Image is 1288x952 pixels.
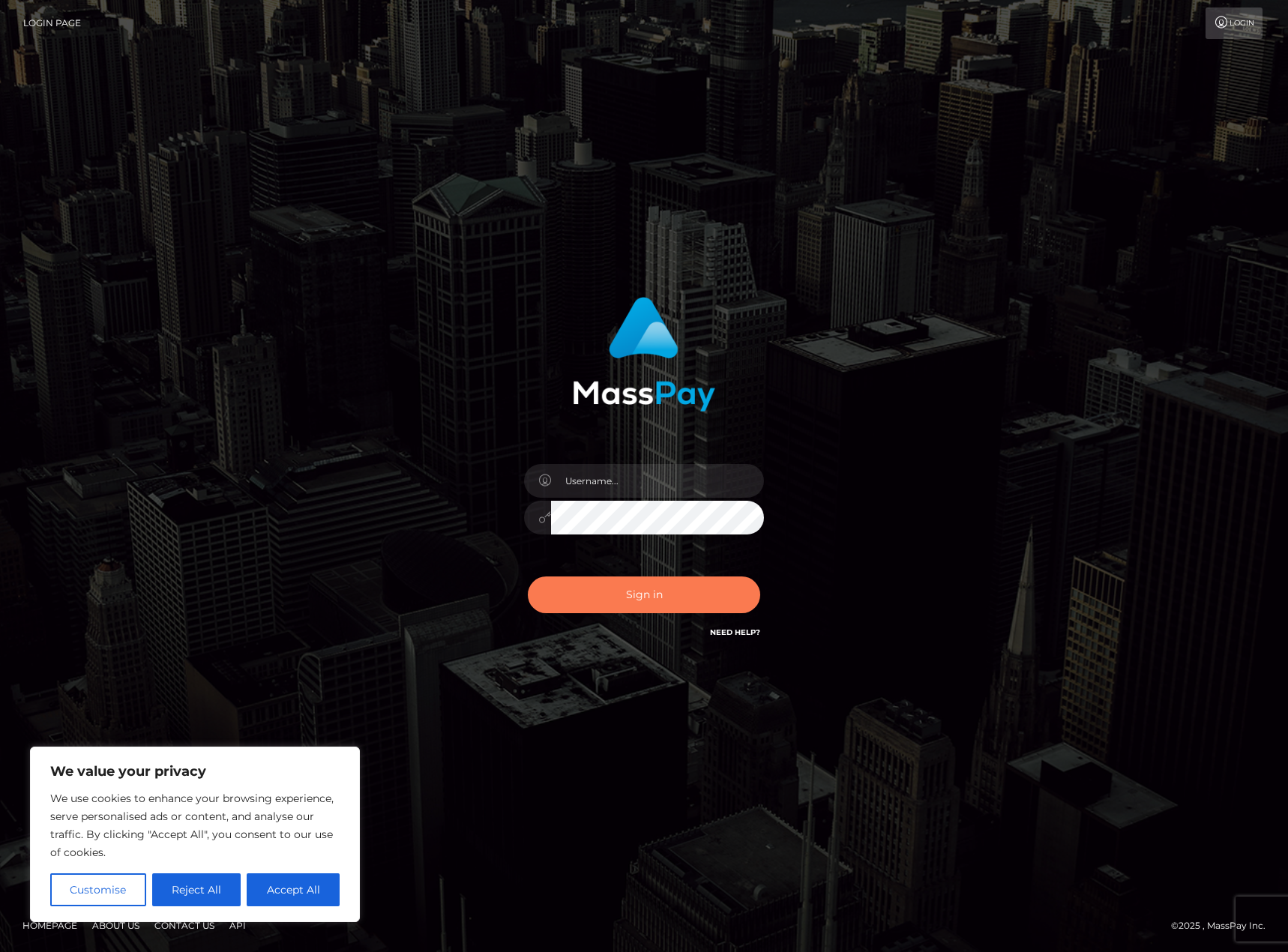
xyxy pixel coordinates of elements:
[148,914,220,937] a: Contact Us
[50,789,340,861] p: We use cookies to enhance your browsing experience, serve personalised ads or content, and analys...
[30,747,360,922] div: We value your privacy
[710,627,760,637] a: Need Help?
[152,873,241,906] button: Reject All
[23,7,81,39] a: Login Page
[86,914,145,937] a: About Us
[247,873,340,906] button: Accept All
[1171,918,1277,934] div: © 2025 , MassPay Inc.
[50,873,146,906] button: Customise
[528,576,760,613] button: Sign in
[573,297,715,412] img: MassPay Login
[223,914,252,937] a: API
[551,464,764,498] input: Username...
[1206,7,1263,39] a: Login
[16,914,83,937] a: Homepage
[50,762,340,780] p: We value your privacy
